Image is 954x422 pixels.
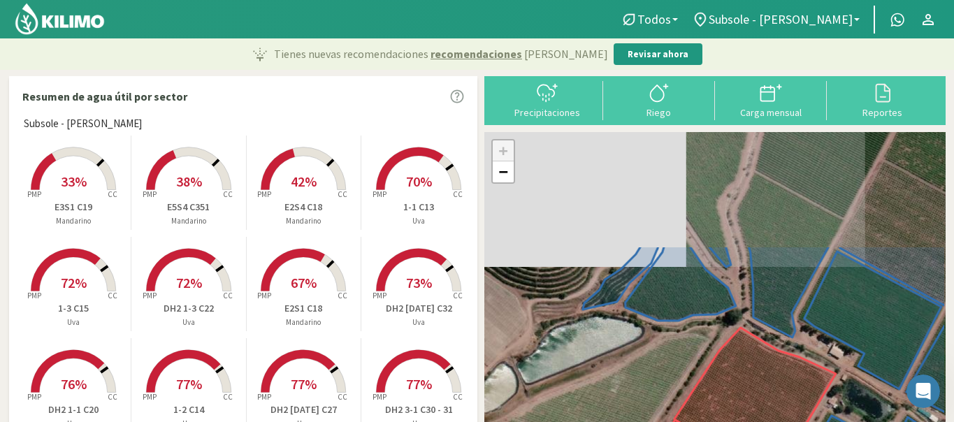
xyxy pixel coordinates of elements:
[108,291,118,300] tspan: CC
[27,392,41,402] tspan: PMP
[223,392,233,402] tspan: CC
[27,291,41,300] tspan: PMP
[715,81,827,118] button: Carga mensual
[131,402,246,417] p: 1-2 C14
[131,215,246,227] p: Mandarino
[108,189,118,199] tspan: CC
[496,108,599,117] div: Precipitaciones
[454,291,463,300] tspan: CC
[247,215,361,227] p: Mandarino
[719,108,823,117] div: Carga mensual
[17,215,131,227] p: Mandarino
[61,375,87,393] span: 76%
[61,173,87,190] span: 33%
[614,43,702,66] button: Revisar ahora
[454,392,463,402] tspan: CC
[22,88,187,105] p: Resumen de agua útil por sector
[17,301,131,316] p: 1-3 C15
[257,392,271,402] tspan: PMP
[257,291,271,300] tspan: PMP
[373,392,386,402] tspan: PMP
[176,375,202,393] span: 77%
[247,200,361,214] p: E2S4 C18
[361,215,477,227] p: Uva
[637,12,671,27] span: Todos
[131,200,246,214] p: E5S4 C351
[17,402,131,417] p: DH2 1-1 C20
[607,108,711,117] div: Riego
[27,189,41,199] tspan: PMP
[176,274,202,291] span: 72%
[493,161,514,182] a: Zoom out
[14,2,106,36] img: Kilimo
[361,402,477,417] p: DH2 3-1 C30 - 31
[131,316,246,328] p: Uva
[61,274,87,291] span: 72%
[361,301,477,316] p: DH2 [DATE] C32
[361,316,477,328] p: Uva
[603,81,715,118] button: Riego
[373,189,386,199] tspan: PMP
[176,173,202,190] span: 38%
[431,45,522,62] span: recomendaciones
[406,375,432,393] span: 77%
[24,116,142,132] span: Subsole - [PERSON_NAME]
[628,48,688,61] p: Revisar ahora
[906,374,940,408] iframe: Intercom live chat
[373,291,386,300] tspan: PMP
[131,301,246,316] p: DH2 1-3 C22
[709,12,853,27] span: Subsole - [PERSON_NAME]
[257,189,271,199] tspan: PMP
[17,200,131,214] p: E3S1 C19
[143,189,157,199] tspan: PMP
[291,375,317,393] span: 77%
[223,189,233,199] tspan: CC
[247,301,361,316] p: E2S1 C18
[361,200,477,214] p: 1-1 C13
[338,392,348,402] tspan: CC
[17,316,131,328] p: Uva
[491,81,603,118] button: Precipitaciones
[827,81,939,118] button: Reportes
[247,402,361,417] p: DH2 [DATE] C27
[406,173,432,190] span: 70%
[143,392,157,402] tspan: PMP
[338,189,348,199] tspan: CC
[454,189,463,199] tspan: CC
[291,274,317,291] span: 67%
[493,140,514,161] a: Zoom in
[223,291,233,300] tspan: CC
[831,108,934,117] div: Reportes
[338,291,348,300] tspan: CC
[524,45,608,62] span: [PERSON_NAME]
[274,45,608,62] p: Tienes nuevas recomendaciones
[291,173,317,190] span: 42%
[143,291,157,300] tspan: PMP
[247,316,361,328] p: Mandarino
[406,274,432,291] span: 73%
[108,392,118,402] tspan: CC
